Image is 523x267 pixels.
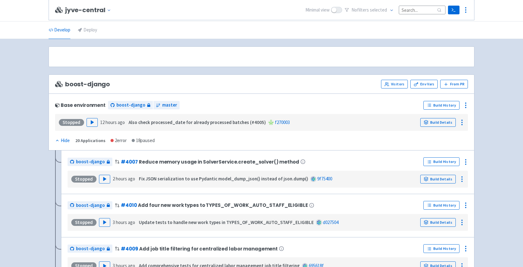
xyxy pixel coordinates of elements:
strong: Also check processed_date for already processed batches (#4005) [129,119,266,125]
a: Develop [49,21,70,39]
span: boost-django [76,202,105,209]
a: #4010 [121,202,137,208]
span: Reduce memory usage in SolverService.create_solver() method [139,159,299,164]
time: 3 hours ago [113,219,135,225]
button: jyve-central [65,7,114,14]
span: master [162,102,177,109]
a: Terminal [448,6,459,14]
time: 2 hours ago [113,176,135,182]
a: #4009 [121,246,138,252]
span: boost-django [116,102,145,109]
span: Add four new work types to TYPES_OF_WORK_AUTO_STAFF_ELIGIBLE [138,203,308,208]
a: Build Details [420,118,456,127]
a: Visitors [381,80,408,88]
a: master [153,101,180,109]
a: Build History [423,157,459,166]
span: boost-django [76,158,105,165]
div: Stopped [59,119,84,126]
button: From PR [440,80,468,88]
a: boost-django [108,101,153,109]
a: d027504 [323,219,338,225]
span: Add job title filtering for centralized labor management [139,246,278,251]
a: boost-django [68,245,112,253]
a: #4007 [121,159,138,165]
a: Build History [423,101,459,110]
button: Hide [55,137,70,144]
a: Build Details [420,218,456,227]
span: boost-django [76,245,105,252]
strong: Fix JSON serialization to use Pydantic model_dump_json() instead of json.dump() [139,176,308,182]
a: Build History [423,201,459,210]
span: Minimal view [305,7,330,14]
a: Build History [423,244,459,253]
a: 9f75400 [317,176,332,182]
input: Search... [399,6,445,14]
a: boost-django [68,201,112,210]
span: No filter s [351,7,387,14]
a: Env Vars [410,80,438,88]
div: 2 error [111,137,127,144]
a: Build Details [420,175,456,184]
a: boost-django [68,158,112,166]
a: Deploy [78,21,97,39]
button: Play [87,118,98,127]
span: selected [370,7,387,13]
a: f270003 [275,119,290,125]
div: Stopped [71,219,97,226]
div: Base environment [55,103,106,108]
time: 12 hours ago [100,119,125,125]
div: 20 Applications [75,137,106,144]
div: 18 paused [132,137,155,144]
button: Play [99,218,110,227]
strong: Update tests to handle new work types in TYPES_OF_WORK_AUTO_STAFF_ELIGIBLE [139,219,314,225]
span: boost-django [55,81,110,88]
div: Stopped [71,176,97,183]
button: Play [99,175,110,184]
